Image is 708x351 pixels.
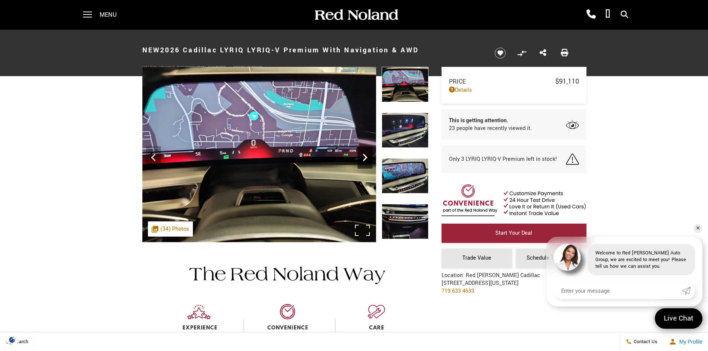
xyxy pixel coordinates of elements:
[449,155,557,163] span: Only 3 LYRIQ LYRIQ-V Premium left in stock!
[554,244,581,271] img: Agent profile photo
[247,65,263,71] span: C600179
[449,77,555,86] span: Price
[4,336,21,344] section: Click to Open Cookie Consent Modal
[554,283,682,299] input: Enter your message
[449,117,532,124] span: This is getting attention.
[632,338,657,345] span: Contact Us
[540,48,546,58] a: Share this New 2026 Cadillac LYRIQ LYRIQ-V Premium With Navigation & AWD
[492,47,508,59] button: Save vehicle
[382,158,429,194] img: New 2026 Red Cadillac LYRIQ-V Premium image 22
[150,65,226,71] span: [US_VEHICLE_IDENTIFICATION_NUMBER]
[382,67,429,102] img: New 2026 Red Cadillac LYRIQ-V Premium image 20
[449,86,579,94] a: Details
[516,248,586,268] a: Schedule Test Drive
[233,65,247,71] span: Stock:
[442,224,586,243] a: Start Your Deal
[462,254,491,262] span: Trade Value
[527,254,575,262] span: Schedule Test Drive
[555,77,579,86] span: $91,110
[655,308,702,329] a: Live Chat
[449,77,579,86] a: Price $91,110
[442,287,474,295] a: 719.633.4633
[382,113,429,148] img: New 2026 Red Cadillac LYRIQ-V Premium image 21
[358,146,372,169] div: Next
[561,48,568,58] a: Print this New 2026 Cadillac LYRIQ LYRIQ-V Premium With Navigation & AWD
[682,283,695,299] a: Submit
[588,244,695,275] div: Welcome to Red [PERSON_NAME] Auto Group, we are excited to meet you! Please tell us how we can as...
[142,65,150,71] span: VIN:
[495,229,532,237] span: Start Your Deal
[142,67,376,242] img: New 2026 Red Cadillac LYRIQ-V Premium image 20
[676,339,702,345] span: My Profile
[660,313,697,324] span: Live Chat
[4,336,21,344] img: Opt-Out Icon
[442,272,540,300] div: Location: Red [PERSON_NAME] Cadillac [STREET_ADDRESS][US_STATE]
[516,48,527,59] button: Compare Vehicle
[148,221,193,237] div: (34) Photos
[442,248,512,268] a: Trade Value
[313,9,399,22] img: Red Noland Auto Group
[449,124,532,132] span: 23 people have recently viewed it.
[142,45,161,55] strong: New
[146,146,161,169] div: Previous
[382,204,429,239] img: New 2026 Red Cadillac LYRIQ-V Premium image 23
[663,332,708,351] button: Open user profile menu
[142,35,482,65] h1: 2026 Cadillac LYRIQ LYRIQ-V Premium With Navigation & AWD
